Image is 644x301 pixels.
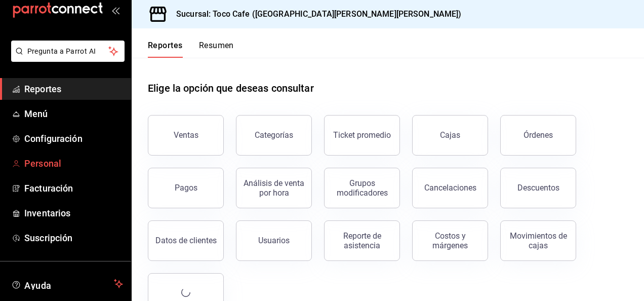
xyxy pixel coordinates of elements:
[412,220,488,261] button: Costos y márgenes
[148,168,224,208] button: Pagos
[324,115,400,156] button: Ticket promedio
[324,220,400,261] button: Reporte de asistencia
[517,183,559,193] div: Descuentos
[7,53,125,64] a: Pregunta a Parrot AI
[255,130,293,140] div: Categorías
[11,41,125,62] button: Pregunta a Parrot AI
[24,206,123,220] span: Inventarios
[331,231,393,250] div: Reporte de asistencia
[419,231,481,250] div: Costos y márgenes
[236,168,312,208] button: Análisis de venta por hora
[111,6,119,14] button: open_drawer_menu
[500,168,576,208] button: Descuentos
[199,41,234,58] button: Resumen
[148,41,234,58] div: navigation tabs
[243,178,305,198] div: Análisis de venta por hora
[24,132,123,145] span: Configuración
[236,220,312,261] button: Usuarios
[440,129,461,141] div: Cajas
[524,130,553,140] div: Órdenes
[148,81,314,96] h1: Elige la opción que deseas consultar
[412,168,488,208] button: Cancelaciones
[174,130,198,140] div: Ventas
[168,8,462,20] h3: Sucursal: Toco Cafe ([GEOGRAPHIC_DATA][PERSON_NAME][PERSON_NAME])
[24,231,123,245] span: Suscripción
[324,168,400,208] button: Grupos modificadores
[424,183,476,193] div: Cancelaciones
[507,231,570,250] div: Movimientos de cajas
[331,178,393,198] div: Grupos modificadores
[148,41,183,58] button: Reportes
[24,157,123,170] span: Personal
[500,115,576,156] button: Órdenes
[333,130,391,140] div: Ticket promedio
[175,183,197,193] div: Pagos
[412,115,488,156] a: Cajas
[155,236,217,245] div: Datos de clientes
[148,115,224,156] button: Ventas
[258,236,290,245] div: Usuarios
[24,278,110,290] span: Ayuda
[148,220,224,261] button: Datos de clientes
[236,115,312,156] button: Categorías
[24,82,123,96] span: Reportes
[27,46,109,57] span: Pregunta a Parrot AI
[24,107,123,121] span: Menú
[24,181,123,195] span: Facturación
[500,220,576,261] button: Movimientos de cajas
